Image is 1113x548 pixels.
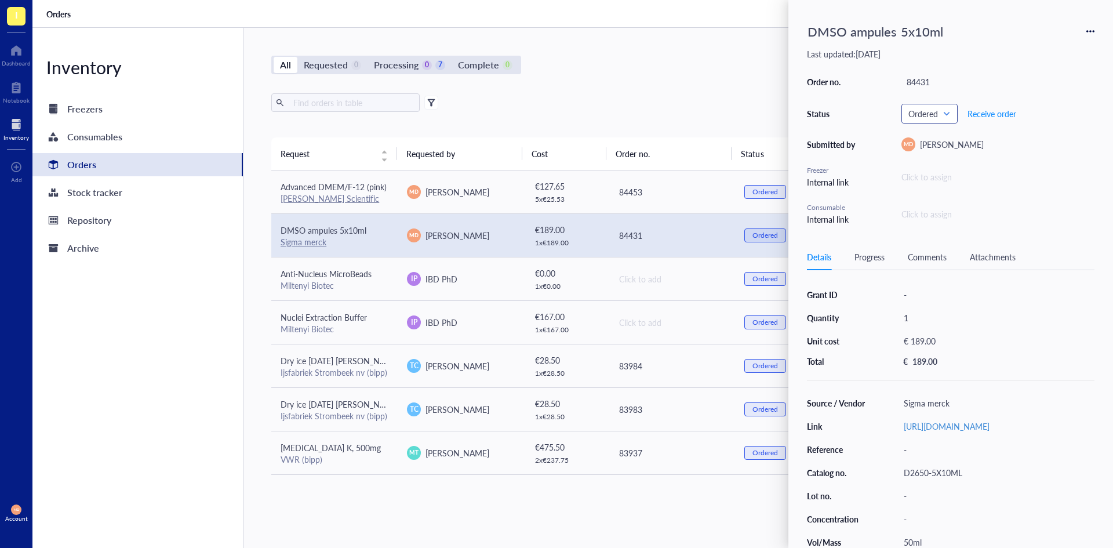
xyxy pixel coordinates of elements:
[32,97,243,121] a: Freezers
[271,56,521,74] div: segmented control
[32,237,243,260] a: Archive
[609,213,735,257] td: 84431
[535,195,600,204] div: 5 x € 25.53
[3,97,30,104] div: Notebook
[908,251,947,263] div: Comments
[281,355,399,366] span: Dry ice [DATE] [PERSON_NAME]
[535,441,600,453] div: € 475.50
[609,170,735,214] td: 84453
[67,212,111,228] div: Repository
[619,360,726,372] div: 83984
[619,186,726,198] div: 84453
[422,60,432,70] div: 0
[807,77,859,87] div: Order no.
[967,109,1016,118] span: Receive order
[503,60,512,70] div: 0
[970,251,1016,263] div: Attachments
[435,60,445,70] div: 7
[752,274,778,284] div: Ordered
[807,537,866,547] div: Vol/Mass
[281,411,388,421] div: Ijsfabriek Strombeek nv (bipp)
[609,300,735,344] td: Click to add
[807,491,866,501] div: Lot no.
[619,316,726,329] div: Click to add
[807,313,866,323] div: Quantity
[271,137,397,170] th: Request
[458,57,499,73] div: Complete
[410,361,419,371] span: TC
[13,507,19,511] span: MD
[899,488,1094,504] div: -
[807,514,866,524] div: Concentration
[899,441,1094,458] div: -
[3,134,29,141] div: Inventory
[281,181,387,193] span: Advanced DMEM/F-12 (pink)
[281,454,388,464] div: VWR (bipp)
[606,137,732,170] th: Order no.
[912,356,937,366] div: 189.00
[619,273,726,285] div: Click to add
[425,447,489,459] span: [PERSON_NAME]
[807,398,866,408] div: Source / Vendor
[752,187,778,197] div: Ordered
[535,223,600,236] div: € 189.00
[32,153,243,176] a: Orders
[410,448,419,457] span: MT
[807,213,859,226] div: Internal link
[281,224,366,236] span: DMSO ampules 5x10ml
[410,404,419,415] span: TC
[752,405,778,414] div: Ordered
[619,447,726,459] div: 83937
[807,139,859,150] div: Submitted by
[2,60,31,67] div: Dashboard
[609,431,735,474] td: 83937
[967,104,1017,123] button: Receive order
[425,360,489,372] span: [PERSON_NAME]
[908,108,948,119] span: Ordered
[397,137,523,170] th: Requested by
[280,57,291,73] div: All
[67,101,103,117] div: Freezers
[807,289,866,300] div: Grant ID
[289,94,415,111] input: Find orders in table
[609,257,735,300] td: Click to add
[67,129,122,145] div: Consumables
[807,108,859,119] div: Status
[535,412,600,422] div: 1 x € 28.50
[281,367,388,378] div: Ijsfabriek Strombeek nv (bipp)
[903,356,908,366] div: €
[899,310,1094,326] div: 1
[901,208,1094,220] div: Click to assign
[899,286,1094,303] div: -
[410,231,419,239] span: MD
[535,238,600,248] div: 1 x € 189.00
[46,9,73,19] a: Orders
[807,467,866,478] div: Catalog no.
[67,240,99,256] div: Archive
[619,229,726,242] div: 84431
[752,231,778,240] div: Ordered
[32,125,243,148] a: Consumables
[807,49,1094,59] div: Last updated: [DATE]
[15,8,18,22] span: I
[67,184,122,201] div: Stock tracker
[535,267,600,280] div: € 0.00
[904,420,990,432] a: [URL][DOMAIN_NAME]
[522,137,606,170] th: Cost
[410,188,419,196] span: MD
[2,41,31,67] a: Dashboard
[281,268,372,280] span: Anti-Nucleus MicroBeads
[807,421,866,431] div: Link
[901,74,1094,90] div: 84431
[535,310,600,323] div: € 167.00
[535,354,600,366] div: € 28.50
[807,202,859,213] div: Consumable
[807,336,866,346] div: Unit cost
[304,57,348,73] div: Requested
[899,511,1094,527] div: -
[67,157,96,173] div: Orders
[807,444,866,455] div: Reference
[281,311,367,323] span: Nuclei Extraction Buffer
[752,318,778,327] div: Ordered
[732,137,815,170] th: Status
